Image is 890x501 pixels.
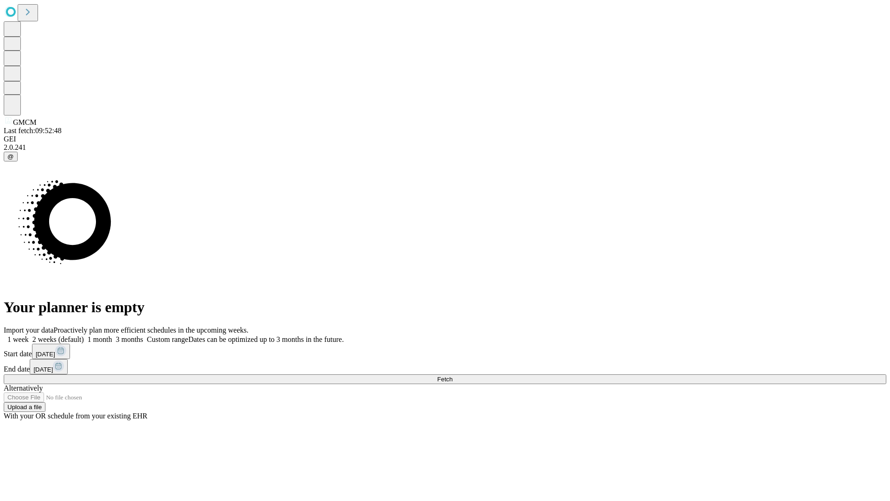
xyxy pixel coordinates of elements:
[4,127,62,135] span: Last fetch: 09:52:48
[88,335,112,343] span: 1 month
[32,344,70,359] button: [DATE]
[188,335,343,343] span: Dates can be optimized up to 3 months in the future.
[437,376,452,383] span: Fetch
[4,135,886,143] div: GEI
[4,143,886,152] div: 2.0.241
[4,299,886,316] h1: Your planner is empty
[30,359,68,374] button: [DATE]
[4,412,147,420] span: With your OR schedule from your existing EHR
[33,366,53,373] span: [DATE]
[4,152,18,161] button: @
[36,351,55,358] span: [DATE]
[13,118,37,126] span: GMCM
[32,335,84,343] span: 2 weeks (default)
[4,326,54,334] span: Import your data
[4,374,886,384] button: Fetch
[116,335,143,343] span: 3 months
[4,344,886,359] div: Start date
[7,153,14,160] span: @
[54,326,248,334] span: Proactively plan more efficient schedules in the upcoming weeks.
[4,359,886,374] div: End date
[7,335,29,343] span: 1 week
[4,402,45,412] button: Upload a file
[147,335,188,343] span: Custom range
[4,384,43,392] span: Alternatively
